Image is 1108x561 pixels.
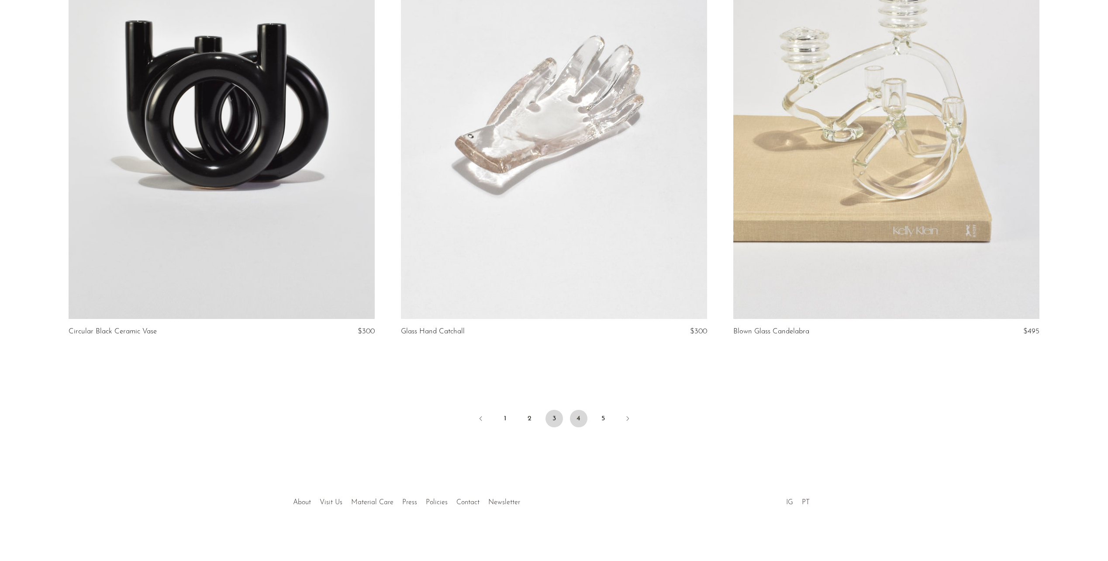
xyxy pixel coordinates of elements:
a: Next [619,410,636,429]
a: Circular Black Ceramic Vase [69,328,157,336]
ul: Quick links [289,492,525,509]
a: Policies [426,499,448,506]
a: Glass Hand Catchall [401,328,465,336]
a: 1 [497,410,514,427]
a: Contact [456,499,480,506]
span: 3 [545,410,563,427]
span: $300 [690,328,707,335]
span: $300 [358,328,375,335]
a: Visit Us [320,499,342,506]
a: PT [802,499,810,506]
a: IG [786,499,793,506]
a: 5 [594,410,612,427]
a: Previous [472,410,490,429]
a: 2 [521,410,538,427]
a: About [293,499,311,506]
span: $495 [1023,328,1039,335]
a: 4 [570,410,587,427]
ul: Social Medias [782,492,814,509]
a: Blown Glass Candelabra [733,328,809,336]
a: Press [402,499,417,506]
a: Material Care [351,499,393,506]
